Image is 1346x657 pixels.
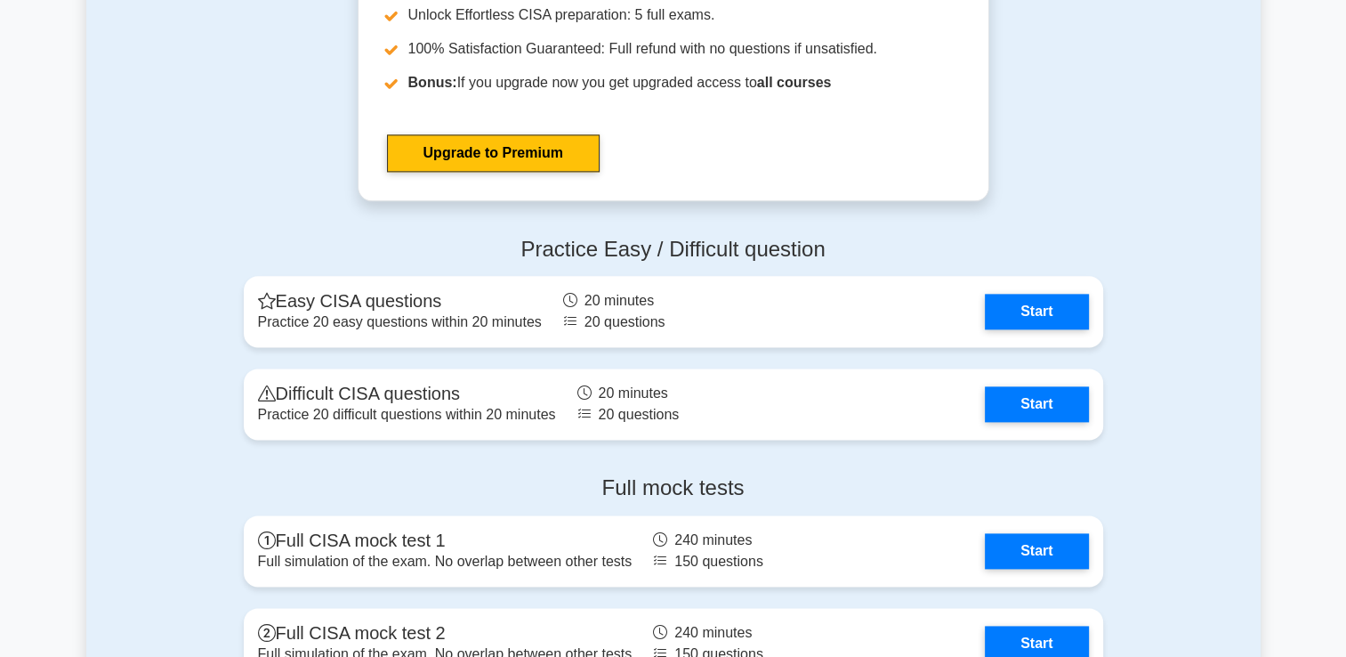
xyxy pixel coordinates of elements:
a: Start [985,294,1088,329]
h4: Full mock tests [244,475,1103,501]
a: Start [985,533,1088,569]
a: Start [985,386,1088,422]
a: Upgrade to Premium [387,134,600,172]
h4: Practice Easy / Difficult question [244,237,1103,263]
